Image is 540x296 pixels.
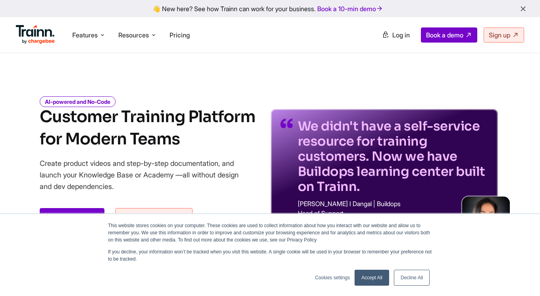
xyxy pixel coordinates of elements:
[316,3,385,14] a: Book a 10-min demo
[298,201,488,207] p: [PERSON_NAME] I Dangal | Buildops
[5,5,535,12] div: 👋 New here? See how Trainn can work for your business.
[170,31,190,39] a: Pricing
[40,106,255,150] h1: Customer Training Platform for Modern Teams
[280,119,293,128] img: quotes-purple.41a7099.svg
[40,96,116,107] i: AI-powered and No-Code
[392,31,410,39] span: Log in
[421,27,477,43] a: Book a demo
[377,28,415,42] a: Log in
[315,274,350,281] a: Cookies settings
[426,31,463,39] span: Book a demo
[40,208,104,227] a: Get a Demo
[108,222,432,243] p: This website stores cookies on your computer. These cookies are used to collect information about...
[16,25,55,44] img: Trainn Logo
[118,31,149,39] span: Resources
[394,270,430,286] a: Decline All
[40,158,250,192] p: Create product videos and step-by-step documentation, and launch your Knowledge Base or Academy —...
[489,31,510,39] span: Sign up
[298,210,488,216] p: Head of Support
[484,27,524,43] a: Sign up
[115,208,193,227] a: Sign up for free
[108,248,432,263] p: If you decline, your information won’t be tracked when you visit this website. A single cookie wi...
[72,31,98,39] span: Features
[462,197,510,244] img: sabina-buildops.d2e8138.png
[355,270,389,286] a: Accept All
[298,119,488,194] p: We didn't have a self-service resource for training customers. Now we have Buildops learning cent...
